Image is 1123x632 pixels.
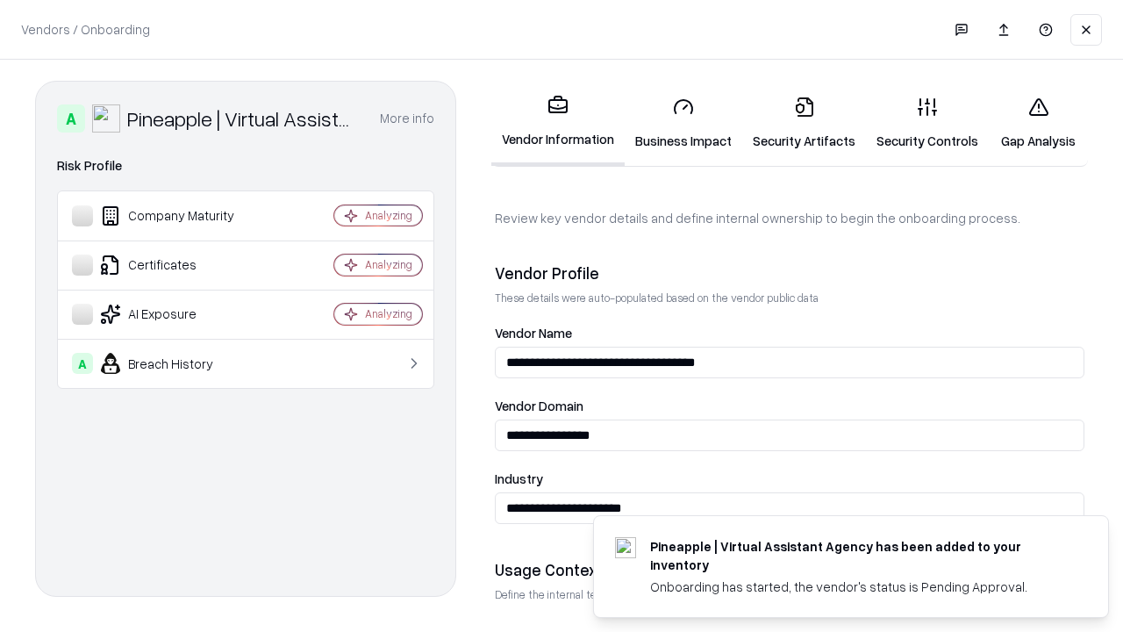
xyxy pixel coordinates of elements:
img: Pineapple | Virtual Assistant Agency [92,104,120,133]
div: Analyzing [365,208,412,223]
div: Risk Profile [57,155,434,176]
p: These details were auto-populated based on the vendor public data [495,291,1084,305]
div: Pineapple | Virtual Assistant Agency has been added to your inventory [650,537,1066,574]
div: Pineapple | Virtual Assistant Agency [127,104,359,133]
p: Define the internal team and reason for using this vendor. This helps assess business relevance a... [495,587,1084,602]
button: More info [380,103,434,134]
div: Vendor Profile [495,262,1084,284]
img: trypineapple.com [615,537,636,558]
div: Usage Context [495,559,1084,580]
div: A [57,104,85,133]
label: Vendor Name [495,327,1084,340]
p: Vendors / Onboarding [21,20,150,39]
div: Analyzing [365,257,412,272]
div: AI Exposure [72,304,282,325]
a: Security Artifacts [742,83,866,164]
p: Review key vendor details and define internal ownership to begin the onboarding process. [495,209,1084,227]
div: Breach History [72,353,282,374]
label: Industry [495,472,1084,485]
div: Analyzing [365,306,412,321]
a: Security Controls [866,83,989,164]
a: Vendor Information [491,81,625,166]
div: Certificates [72,255,282,276]
div: A [72,353,93,374]
a: Gap Analysis [989,83,1088,164]
a: Business Impact [625,83,742,164]
label: Vendor Domain [495,399,1084,413]
div: Onboarding has started, the vendor's status is Pending Approval. [650,578,1066,596]
div: Company Maturity [72,205,282,226]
